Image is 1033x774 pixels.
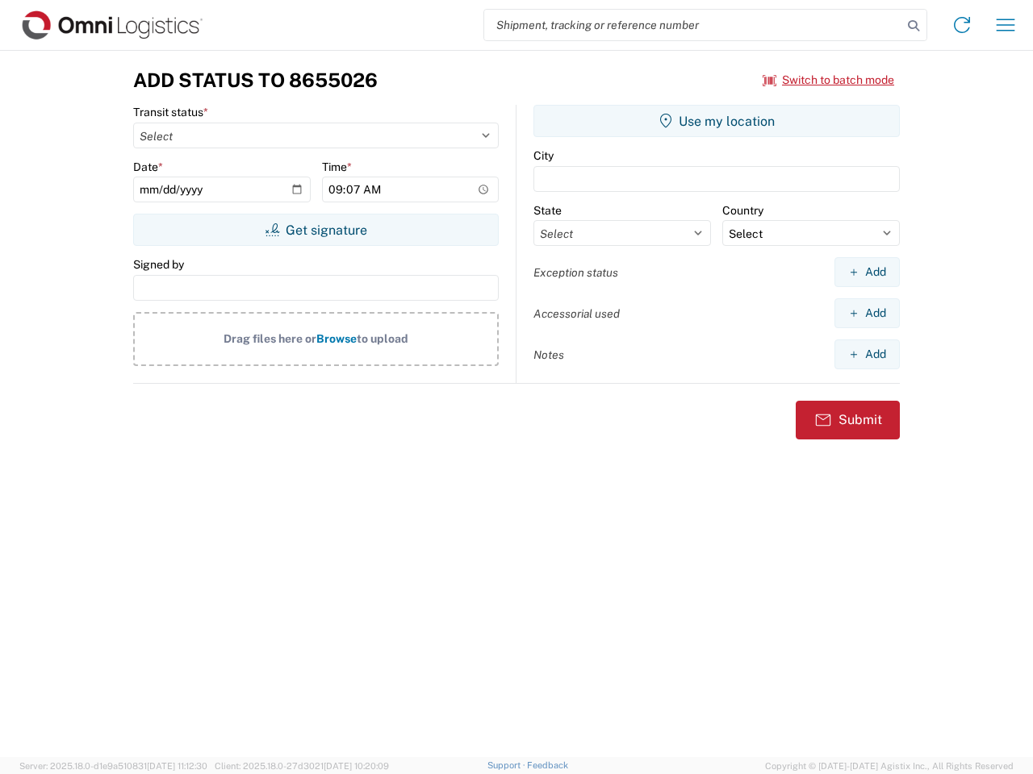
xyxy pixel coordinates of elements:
[316,332,357,345] span: Browse
[357,332,408,345] span: to upload
[533,347,564,362] label: Notes
[133,105,208,119] label: Transit status
[763,67,894,94] button: Switch to batch mode
[133,69,378,92] h3: Add Status to 8655026
[133,257,184,272] label: Signed by
[765,759,1014,773] span: Copyright © [DATE]-[DATE] Agistix Inc., All Rights Reserved
[834,298,900,328] button: Add
[834,257,900,287] button: Add
[133,214,499,246] button: Get signature
[224,332,316,345] span: Drag files here or
[533,265,618,280] label: Exception status
[527,760,568,770] a: Feedback
[147,761,207,771] span: [DATE] 11:12:30
[533,105,900,137] button: Use my location
[324,761,389,771] span: [DATE] 10:20:09
[133,160,163,174] label: Date
[19,761,207,771] span: Server: 2025.18.0-d1e9a510831
[215,761,389,771] span: Client: 2025.18.0-27d3021
[487,760,528,770] a: Support
[322,160,352,174] label: Time
[796,401,900,439] button: Submit
[722,203,763,218] label: Country
[533,203,562,218] label: State
[484,10,902,40] input: Shipment, tracking or reference number
[533,306,620,321] label: Accessorial used
[533,148,554,163] label: City
[834,339,900,369] button: Add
